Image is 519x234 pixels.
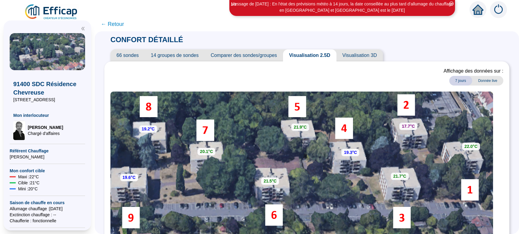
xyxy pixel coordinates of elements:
strong: 17.7°C [402,124,415,129]
span: 91400 SDC Résidence Chevreuse [13,80,81,97]
span: Visualisation 2.5D [283,49,336,61]
strong: 22.0°C [464,144,477,149]
i: 1 / 3 [231,2,236,7]
span: close-circle [449,2,454,6]
img: efficap energie logo [24,4,79,20]
span: [STREET_ADDRESS] [13,97,81,103]
strong: 19.6°C [123,175,135,180]
span: Mon interlocuteur [13,112,81,118]
span: Affichage des données sur : [444,67,503,75]
span: Saison de chauffe en cours [10,200,85,206]
span: [PERSON_NAME] [10,154,85,160]
span: 14 groupes de sondes [145,49,205,61]
span: Exctinction chauffage : -- [10,212,85,218]
strong: 21.7°C [393,174,406,179]
strong: 19.3°C [344,150,357,155]
span: Chaufferie : fonctionnelle [10,218,85,224]
img: Chargé d'affaires [13,121,25,140]
span: Maxi : 22 °C [18,174,39,180]
span: CONFORT DÉTAILLÉ [104,36,189,44]
span: Référent Chauffage [10,148,85,154]
span: Visualisation 3D [336,49,383,61]
strong: 20.1°C [200,149,213,154]
strong: 19.2°C [142,126,154,131]
span: Comparer des sondes/groupes [205,49,283,61]
span: Mini : 20 °C [18,186,38,192]
span: Chargé d'affaires [28,130,63,136]
span: 7 jours [449,76,472,86]
span: Allumage chauffage : [DATE] [10,206,85,212]
span: ← Retour [101,20,124,28]
span: Cible : 21 °C [18,180,40,186]
span: Mon confort cible [10,168,85,174]
span: home [473,4,483,15]
span: 66 sondes [110,49,145,61]
span: [PERSON_NAME] [28,124,63,130]
span: double-left [81,27,85,31]
div: Message de [DATE] : En l'état des prévisions météo à 14 jours, la date conseillée au plus tard d'... [230,1,454,14]
strong: 21.5°C [264,179,277,183]
span: Donnée live [472,76,503,86]
img: alerts [490,1,507,18]
strong: 21.9°C [294,125,307,129]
